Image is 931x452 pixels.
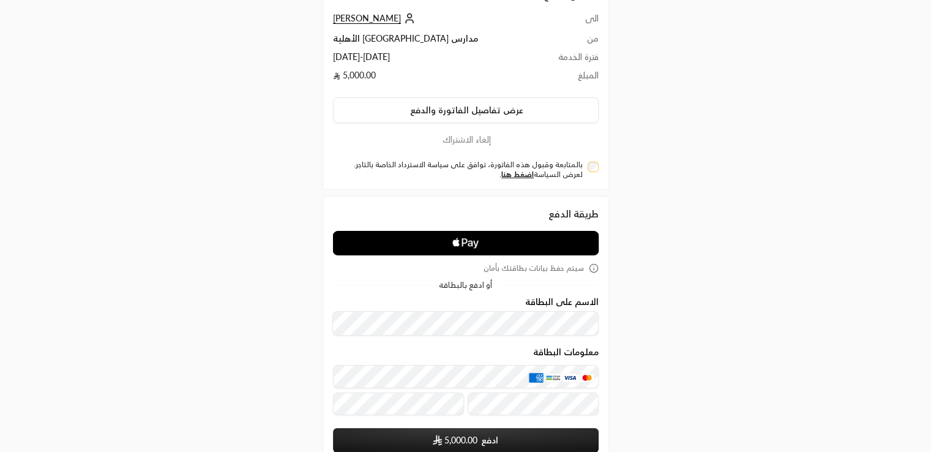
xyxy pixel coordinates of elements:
[333,13,401,24] span: [PERSON_NAME]
[501,170,534,179] a: اضغط هنا
[338,160,583,179] label: بالمتابعة وقبول هذه الفاتورة، توافق على سياسة الاسترداد الخاصة بالتاجر. لعرض السياسة .
[333,347,599,357] legend: معلومات البطاقة
[333,133,599,146] button: إلغاء الاشتراك
[333,32,540,51] td: مدارس [GEOGRAPHIC_DATA] الأهلية
[563,373,577,383] img: Visa
[433,435,442,445] img: SAR
[333,206,599,221] div: طريقة الدفع
[333,13,418,23] a: [PERSON_NAME]
[529,373,544,383] img: AMEX
[484,263,584,273] span: سيتم حفظ بيانات بطاقتك بأمان
[333,297,599,336] div: الاسم على البطاقة
[444,434,477,446] span: 5,000.00
[333,69,540,88] td: 5,000.00
[540,69,599,88] td: المبلغ
[540,51,599,69] td: فترة الخدمة
[540,12,599,32] td: الى
[333,365,599,388] input: بطاقة ائتمانية
[580,373,594,383] img: MasterCard
[439,281,492,289] span: أو ادفع بالبطاقة
[540,32,599,51] td: من
[525,297,599,307] label: الاسم على البطاقة
[333,97,599,123] button: عرض تفاصيل الفاتورة والدفع
[333,393,464,416] input: تاريخ الانتهاء
[468,393,599,416] input: رمز التحقق CVC
[333,347,599,420] div: معلومات البطاقة
[333,51,540,69] td: [DATE] - [DATE]
[545,373,560,383] img: MADA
